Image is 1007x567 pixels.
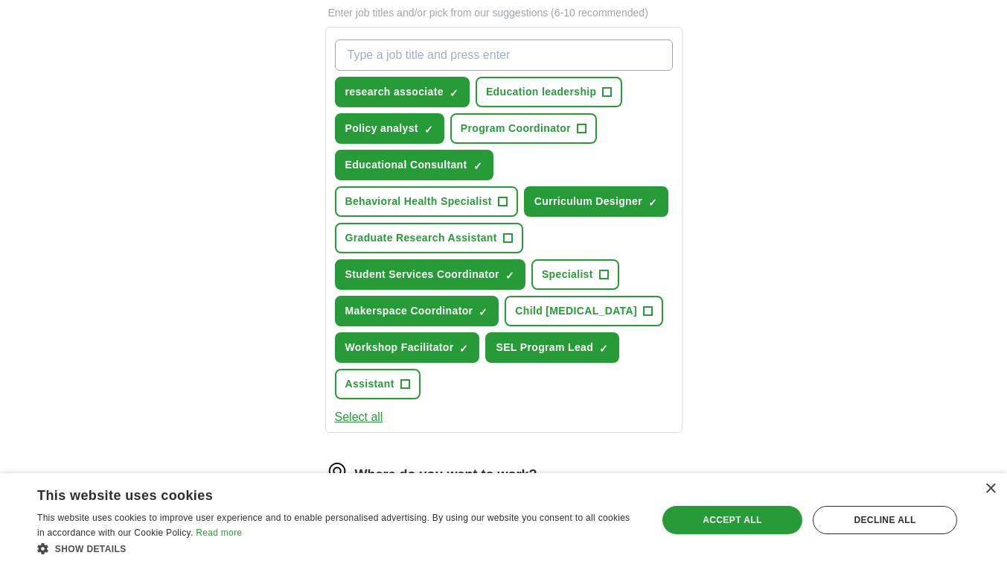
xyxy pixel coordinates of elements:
label: Where do you want to work? [355,465,537,485]
span: Show details [55,544,127,554]
span: Student Services Coordinator [345,267,499,282]
button: Specialist [531,259,619,290]
span: Educational Consultant [345,157,467,173]
button: research associate✓ [335,77,470,107]
span: Curriculum Designer [534,194,642,209]
button: Makerspace Coordinator✓ [335,296,499,326]
div: Decline all [813,506,957,534]
span: Policy analyst [345,121,418,136]
span: ✓ [479,306,487,318]
span: Makerspace Coordinator [345,303,473,319]
span: ✓ [648,197,657,209]
div: Accept all [662,506,802,534]
div: Close [985,484,996,495]
span: Child [MEDICAL_DATA] [515,303,637,319]
span: ✓ [473,160,482,172]
button: Child [MEDICAL_DATA] [505,296,663,326]
span: This website uses cookies to improve user experience and to enable personalised advertising. By u... [37,513,630,538]
button: Student Services Coordinator✓ [335,259,525,290]
button: Policy analyst✓ [335,113,444,144]
span: Workshop Facilitator [345,340,454,355]
button: Curriculum Designer✓ [524,186,668,217]
button: Graduate Research Assistant [335,223,523,253]
span: SEL Program Lead [496,340,593,355]
p: Enter job titles and/or pick from our suggestions (6-10 recommended) [325,5,682,21]
button: Behavioral Health Specialist [335,186,518,217]
span: ✓ [459,343,468,355]
span: Graduate Research Assistant [345,230,497,246]
span: Specialist [542,267,593,282]
span: Program Coordinator [461,121,571,136]
button: Select all [335,408,383,426]
span: ✓ [505,270,514,282]
a: Read more, opens a new window [196,528,242,538]
span: ✓ [599,343,608,355]
span: Assistant [345,376,394,392]
img: location.png [325,463,349,487]
span: research associate [345,84,444,100]
button: Educational Consultant✓ [335,150,493,180]
span: ✓ [424,124,433,136]
span: Education leadership [486,84,597,100]
span: ✓ [450,87,458,99]
div: This website uses cookies [37,482,601,504]
button: SEL Program Lead✓ [485,332,619,363]
input: Type a job title and press enter [335,39,673,71]
button: Education leadership [476,77,623,107]
span: Behavioral Health Specialist [345,194,492,209]
button: Assistant [335,369,421,399]
div: Show details [37,541,639,556]
button: Program Coordinator [450,113,597,144]
button: Workshop Facilitator✓ [335,332,480,363]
